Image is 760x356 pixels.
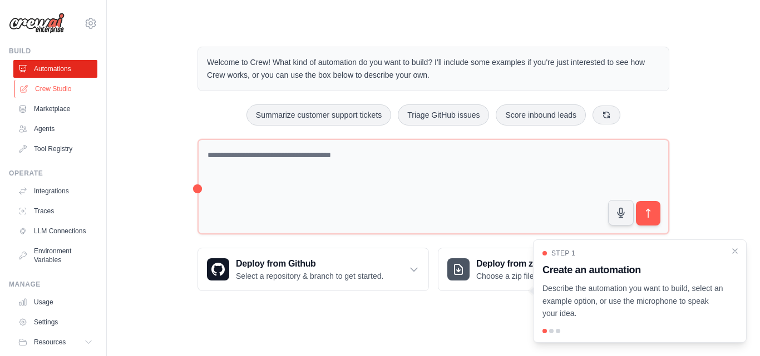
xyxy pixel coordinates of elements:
[13,100,97,118] a: Marketplace
[9,13,65,34] img: Logo
[542,262,724,278] h3: Create an automation
[14,80,98,98] a: Crew Studio
[13,60,97,78] a: Automations
[246,104,391,126] button: Summarize customer support tickets
[9,169,97,178] div: Operate
[236,257,383,270] h3: Deploy from Github
[13,313,97,331] a: Settings
[476,257,570,270] h3: Deploy from zip file
[13,293,97,311] a: Usage
[542,282,724,320] p: Describe the automation you want to build, select an example option, or use the microphone to spe...
[704,303,760,356] iframe: Chat Widget
[9,47,97,56] div: Build
[13,202,97,220] a: Traces
[13,222,97,240] a: LLM Connections
[13,242,97,269] a: Environment Variables
[496,104,586,126] button: Score inbound leads
[236,270,383,282] p: Select a repository & branch to get started.
[34,338,66,347] span: Resources
[13,182,97,200] a: Integrations
[398,104,489,126] button: Triage GitHub issues
[9,280,97,289] div: Manage
[13,120,97,138] a: Agents
[13,333,97,351] button: Resources
[476,270,570,282] p: Choose a zip file to upload.
[13,140,97,158] a: Tool Registry
[551,249,575,258] span: Step 1
[207,56,660,82] p: Welcome to Crew! What kind of automation do you want to build? I'll include some examples if you'...
[731,247,739,255] button: Close walkthrough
